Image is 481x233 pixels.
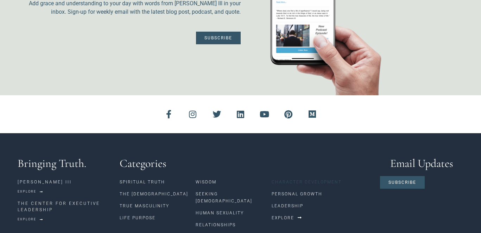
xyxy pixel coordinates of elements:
a: Life Purpose [120,212,196,224]
a: Leadership [272,200,373,212]
nav: Menu [272,176,373,212]
span: Subscribe [388,180,416,185]
a: True Masculinity [120,200,196,212]
a: Explore [272,212,302,224]
span: Explore [18,218,36,221]
h3: Categories [120,158,373,169]
nav: Menu [120,176,196,224]
span: Explore [272,216,294,220]
nav: Menu [196,176,272,231]
h3: Bringing Truth. [18,158,113,169]
a: Character Development [272,176,373,188]
a: Explore [18,215,43,224]
a: Spiritual Truth [120,176,196,188]
a: Relationships [196,219,272,231]
span: Subscribe [204,36,232,40]
a: Seeking [DEMOGRAPHIC_DATA] [196,188,272,207]
a: The [DEMOGRAPHIC_DATA] [120,188,196,200]
span: Explore [18,190,36,193]
a: Personal Growth [272,188,373,200]
h3: Email Updates [380,158,463,169]
p: THE CENTER FOR EXECUTIVE LEADERSHIP [18,200,113,213]
a: Explore [18,188,43,196]
a: Human Sexuality [196,207,272,219]
a: Subscribe [196,32,241,44]
a: Wisdom [196,176,272,188]
a: Subscribe [380,176,425,189]
p: [PERSON_NAME] III [18,179,113,185]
